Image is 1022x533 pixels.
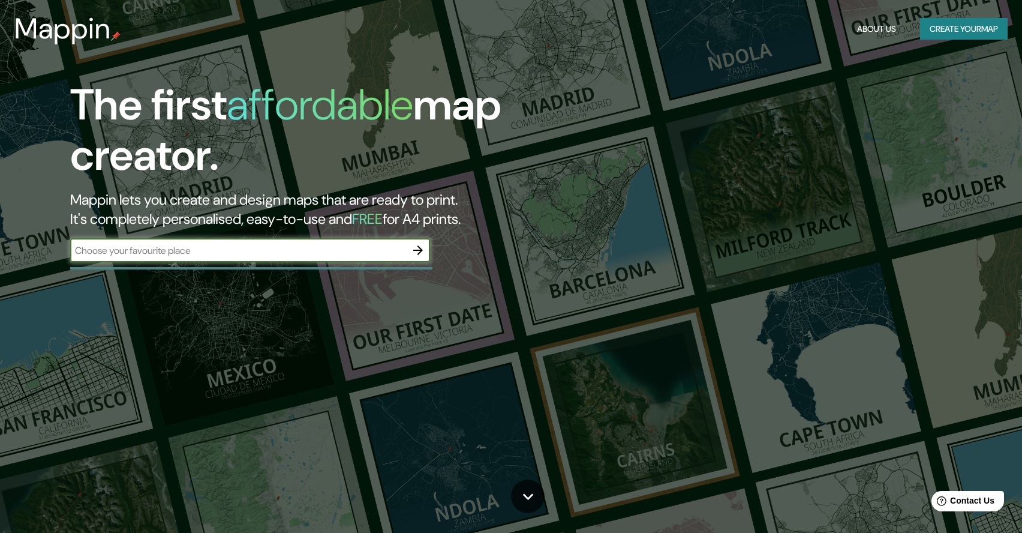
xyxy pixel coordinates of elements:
iframe: Help widget launcher [915,486,1009,520]
h2: Mappin lets you create and design maps that are ready to print. It's completely personalised, eas... [70,190,581,229]
h3: Mappin [14,12,111,46]
button: About Us [852,18,901,40]
button: Create yourmap [920,18,1008,40]
h1: affordable [227,77,413,133]
img: mappin-pin [111,31,121,41]
h1: The first map creator. [70,80,581,190]
input: Choose your favourite place [70,244,406,257]
h5: FREE [352,209,383,228]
